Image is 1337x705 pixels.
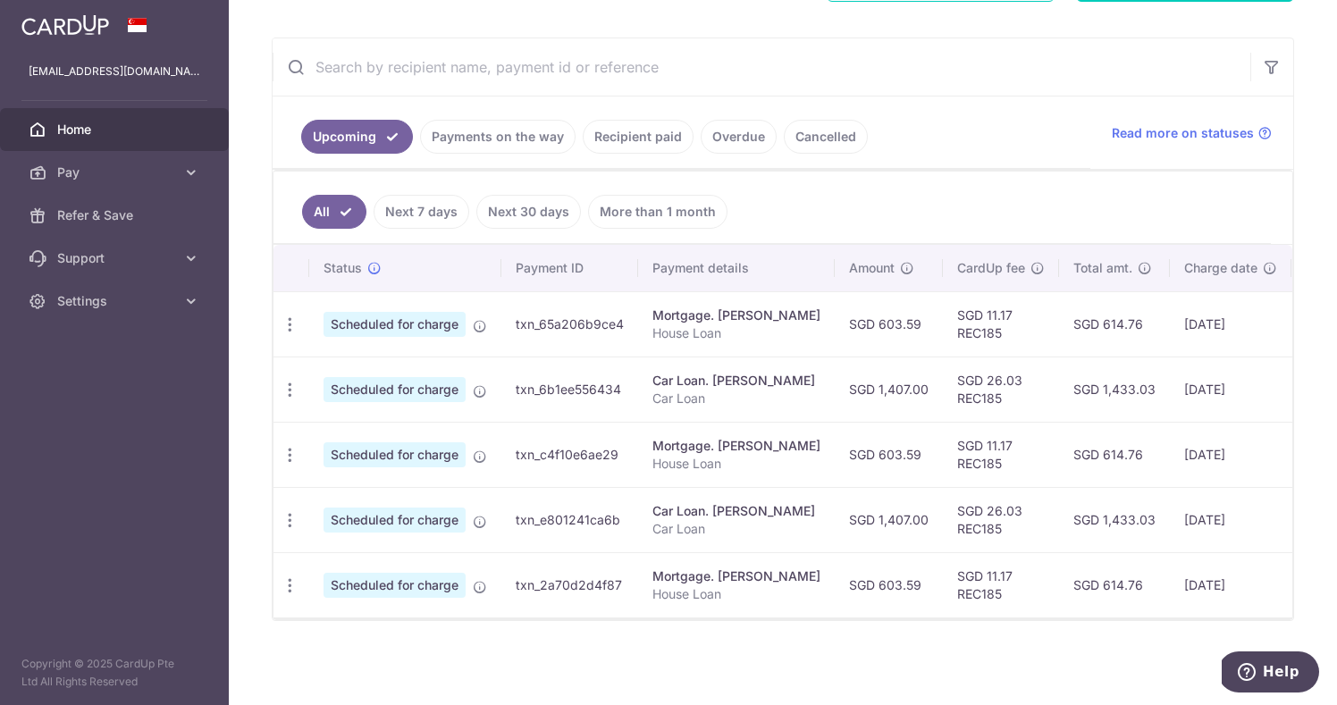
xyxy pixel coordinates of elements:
div: Mortgage. [PERSON_NAME] [652,306,820,324]
div: Car Loan. [PERSON_NAME] [652,502,820,520]
a: Next 7 days [374,195,469,229]
a: Recipient paid [583,120,694,154]
a: All [302,195,366,229]
p: House Loan [652,455,820,473]
td: txn_c4f10e6ae29 [501,422,638,487]
td: SGD 11.17 REC185 [943,422,1059,487]
th: Payment details [638,245,835,291]
a: Overdue [701,120,777,154]
p: Car Loan [652,390,820,407]
span: Support [57,249,175,267]
span: Scheduled for charge [324,377,466,402]
td: SGD 603.59 [835,291,943,357]
td: SGD 603.59 [835,422,943,487]
td: txn_65a206b9ce4 [501,291,638,357]
td: [DATE] [1170,291,1291,357]
td: [DATE] [1170,487,1291,552]
span: Scheduled for charge [324,573,466,598]
td: txn_e801241ca6b [501,487,638,552]
td: SGD 26.03 REC185 [943,487,1059,552]
td: txn_2a70d2d4f87 [501,552,638,617]
a: Read more on statuses [1112,124,1272,142]
td: SGD 11.17 REC185 [943,291,1059,357]
span: Pay [57,164,175,181]
span: Scheduled for charge [324,312,466,337]
span: Refer & Save [57,206,175,224]
a: Next 30 days [476,195,581,229]
td: SGD 1,407.00 [835,357,943,422]
td: SGD 603.59 [835,552,943,617]
span: Total amt. [1073,259,1132,277]
span: Settings [57,292,175,310]
td: [DATE] [1170,422,1291,487]
p: House Loan [652,585,820,603]
td: txn_6b1ee556434 [501,357,638,422]
span: CardUp fee [957,259,1025,277]
td: SGD 614.76 [1059,552,1170,617]
p: Car Loan [652,520,820,538]
td: SGD 614.76 [1059,422,1170,487]
span: Scheduled for charge [324,508,466,533]
p: House Loan [652,324,820,342]
td: [DATE] [1170,552,1291,617]
span: Charge date [1184,259,1257,277]
img: CardUp [21,14,109,36]
td: [DATE] [1170,357,1291,422]
input: Search by recipient name, payment id or reference [273,38,1250,96]
td: SGD 11.17 REC185 [943,552,1059,617]
span: Amount [849,259,895,277]
td: SGD 1,433.03 [1059,357,1170,422]
div: Car Loan. [PERSON_NAME] [652,372,820,390]
span: Home [57,121,175,138]
a: Cancelled [784,120,868,154]
a: Payments on the way [420,120,576,154]
span: Scheduled for charge [324,442,466,467]
th: Payment ID [501,245,638,291]
td: SGD 614.76 [1059,291,1170,357]
td: SGD 26.03 REC185 [943,357,1059,422]
div: Mortgage. [PERSON_NAME] [652,567,820,585]
div: Mortgage. [PERSON_NAME] [652,437,820,455]
p: [EMAIL_ADDRESS][DOMAIN_NAME] [29,63,200,80]
a: Upcoming [301,120,413,154]
td: SGD 1,407.00 [835,487,943,552]
td: SGD 1,433.03 [1059,487,1170,552]
span: Read more on statuses [1112,124,1254,142]
iframe: Opens a widget where you can find more information [1222,651,1319,696]
span: Status [324,259,362,277]
a: More than 1 month [588,195,727,229]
